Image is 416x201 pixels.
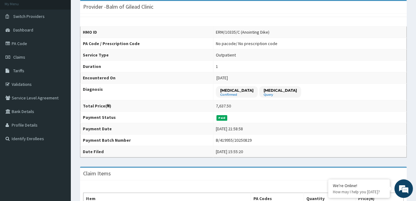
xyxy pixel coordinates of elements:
span: Claims [13,54,25,60]
div: B/419955/20250829 [216,137,252,143]
img: d_794563401_company_1708531726252_794563401 [11,31,25,46]
span: Switch Providers [13,14,45,19]
p: [MEDICAL_DATA] [264,88,297,93]
th: Total Price(₦) [80,100,213,112]
div: [DATE] 15:55:20 [216,149,243,155]
div: ERM/10335/C (Anointing Dike) [216,29,269,35]
span: Paid [216,115,228,121]
div: 1 [216,63,218,69]
p: [MEDICAL_DATA] [220,88,253,93]
th: Payment Status [80,112,213,123]
th: Diagnosis [80,84,213,100]
div: Chat with us now [32,35,103,43]
div: We're Online! [333,183,385,188]
span: Tariffs [13,68,24,73]
span: We're online! [36,61,85,123]
th: Payment Date [80,123,213,135]
th: Service Type [80,49,213,61]
small: Confirmed [220,93,253,96]
th: PA Code / Prescription Code [80,38,213,49]
div: Outpatient [216,52,236,58]
th: Duration [80,61,213,72]
div: No pacode / No prescription code [216,40,277,47]
div: Minimize live chat window [101,3,116,18]
p: How may I help you today? [333,189,385,195]
th: Payment Batch Number [80,135,213,146]
span: Dashboard [13,27,33,33]
span: [DATE] [216,75,228,81]
h3: Claim Items [83,171,111,176]
h3: Provider - Balm of Gilead Clinic [83,4,153,10]
small: Query [264,93,297,96]
th: Encountered On [80,72,213,84]
div: 7,637.50 [216,103,231,109]
textarea: Type your message and hit 'Enter' [3,135,117,156]
th: Date Filed [80,146,213,157]
th: HMO ID [80,27,213,38]
div: [DATE] 21:58:58 [216,126,243,132]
